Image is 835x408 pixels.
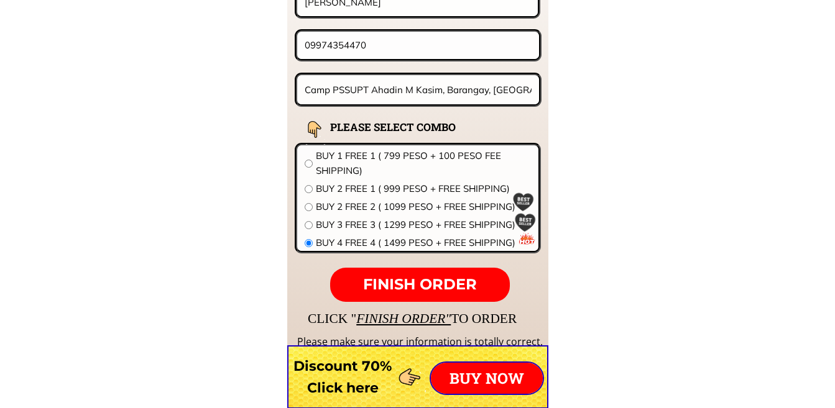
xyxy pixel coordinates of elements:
span: BUY 2 FREE 1 ( 999 PESO + FREE SHIPPING) [316,181,531,196]
span: FINISH ORDER [363,275,477,293]
h3: Discount 70% Click here [287,355,399,399]
p: BUY NOW [431,363,543,394]
span: BUY 3 FREE 3 ( 1299 PESO + FREE SHIPPING) [316,217,531,232]
div: Please make sure your information is totally correct. You will receive the goods in 2-7 days (dep... [295,334,544,382]
span: BUY 2 FREE 2 ( 1099 PESO + FREE SHIPPING) [316,199,531,214]
input: Address [302,75,535,104]
span: FINISH ORDER" [356,311,451,326]
span: BUY 4 FREE 4 ( 1499 PESO + FREE SHIPPING) [316,235,531,250]
h2: PLEASE SELECT COMBO [330,119,487,135]
span: BUY 1 FREE 1 ( 799 PESO + 100 PESO FEE SHIPPING) [316,148,531,178]
input: Phone number [302,32,535,58]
